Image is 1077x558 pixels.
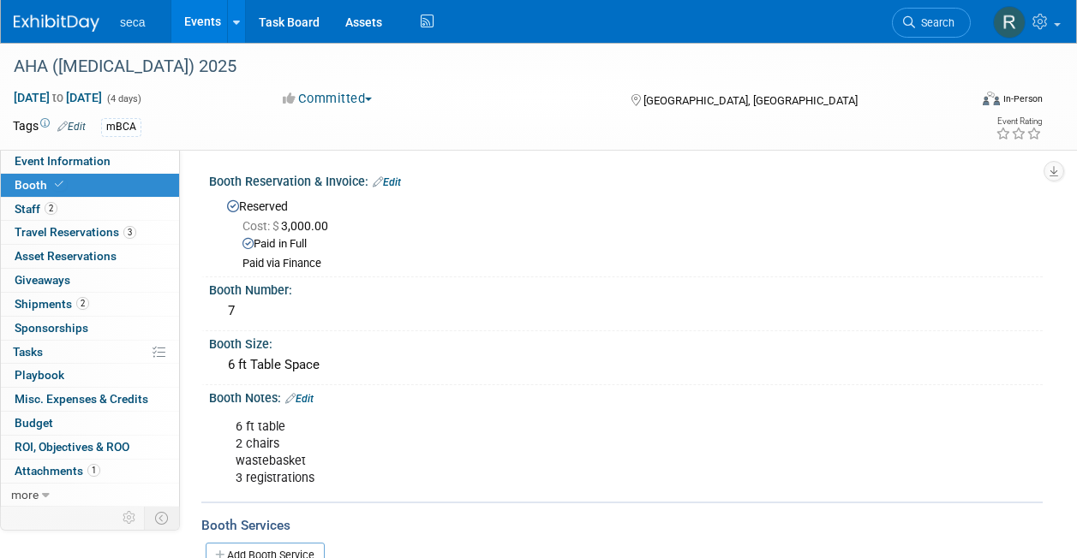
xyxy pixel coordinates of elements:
span: Travel Reservations [15,225,136,239]
a: Playbook [1,364,179,387]
span: [DATE] [DATE] [13,90,103,105]
a: Edit [57,121,86,133]
div: Event Rating [996,117,1042,126]
a: Giveaways [1,269,179,292]
a: Attachments1 [1,460,179,483]
span: Asset Reservations [15,249,117,263]
span: Event Information [15,154,111,168]
span: 1 [87,464,100,477]
img: Format-Inperson.png [983,92,1000,105]
div: Booth Number: [209,277,1043,299]
span: Giveaways [15,273,70,287]
span: 3 [123,226,136,239]
span: Shipments [15,297,89,311]
td: Tags [13,117,86,137]
a: Tasks [1,341,179,364]
span: Booth [15,178,67,192]
div: 6 ft Table Space [222,352,1030,378]
span: Cost: $ [242,219,281,233]
div: 7 [222,298,1030,324]
span: Budget [15,416,53,430]
div: Event Format [893,89,1043,115]
button: Committed [277,90,379,108]
a: Edit [285,393,314,405]
div: Booth Notes: [209,385,1043,407]
a: Staff2 [1,198,179,221]
span: 2 [45,202,57,215]
td: Personalize Event Tab Strip [115,507,145,529]
span: 3,000.00 [242,219,335,233]
a: Search [892,8,971,38]
div: Booth Reservation & Invoice: [209,169,1043,191]
span: Staff [15,202,57,216]
span: Sponsorships [15,321,88,335]
div: mBCA [101,118,141,136]
a: Booth [1,174,179,197]
a: Asset Reservations [1,245,179,268]
div: Paid via Finance [242,257,1030,271]
a: Budget [1,412,179,435]
span: (4 days) [105,93,141,104]
div: AHA ([MEDICAL_DATA]) 2025 [8,51,954,82]
img: Rachel Jordan [993,6,1026,39]
span: Playbook [15,368,64,382]
span: 2 [76,297,89,310]
span: [GEOGRAPHIC_DATA], [GEOGRAPHIC_DATA] [643,94,858,107]
div: Booth Services [201,516,1043,535]
span: Misc. Expenses & Credits [15,392,148,406]
a: Misc. Expenses & Credits [1,388,179,411]
img: ExhibitDay [14,15,99,32]
span: Attachments [15,464,100,478]
a: more [1,484,179,507]
div: Reserved [222,193,1030,271]
a: ROI, Objectives & ROO [1,436,179,459]
a: Sponsorships [1,317,179,340]
span: to [50,91,66,104]
td: Toggle Event Tabs [145,507,180,529]
span: Search [915,16,954,29]
a: Travel Reservations3 [1,221,179,244]
span: Tasks [13,345,43,359]
span: seca [120,15,146,29]
a: Shipments2 [1,293,179,316]
div: 6 ft table 2 chairs wastebasket 3 registrations [224,410,877,496]
div: In-Person [1002,92,1043,105]
i: Booth reservation complete [55,180,63,189]
div: Booth Size: [209,331,1043,353]
a: Edit [373,176,401,188]
a: Event Information [1,150,179,173]
div: Paid in Full [242,236,1030,252]
span: more [11,488,39,502]
span: ROI, Objectives & ROO [15,440,129,454]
